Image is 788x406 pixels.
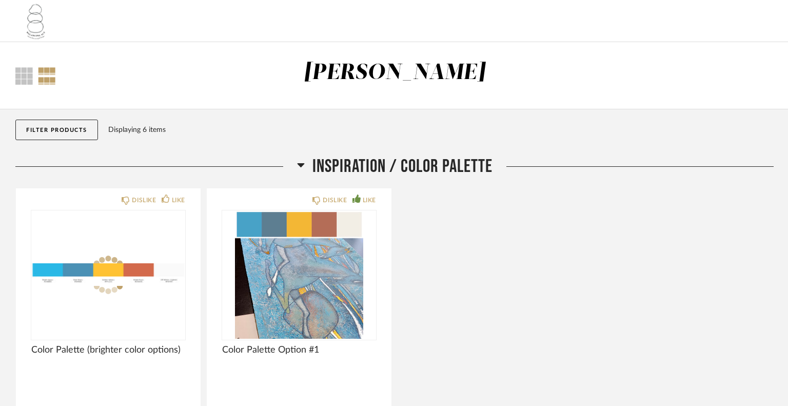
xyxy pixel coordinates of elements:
[132,195,156,205] div: DISLIKE
[222,210,376,339] img: undefined
[15,1,56,42] img: 901b399f-4d93-45e2-86f3-1fc8cec92181.png
[323,195,347,205] div: DISLIKE
[222,344,376,356] span: Color Palette Option #1
[31,344,185,356] span: Color Palette (brighter color options)
[312,156,493,178] span: Inspiration / Color Palette
[108,124,769,136] div: Displaying 6 items
[172,195,185,205] div: LIKE
[31,210,185,339] img: undefined
[15,120,98,140] button: Filter Products
[363,195,376,205] div: LIKE
[304,62,485,84] div: [PERSON_NAME]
